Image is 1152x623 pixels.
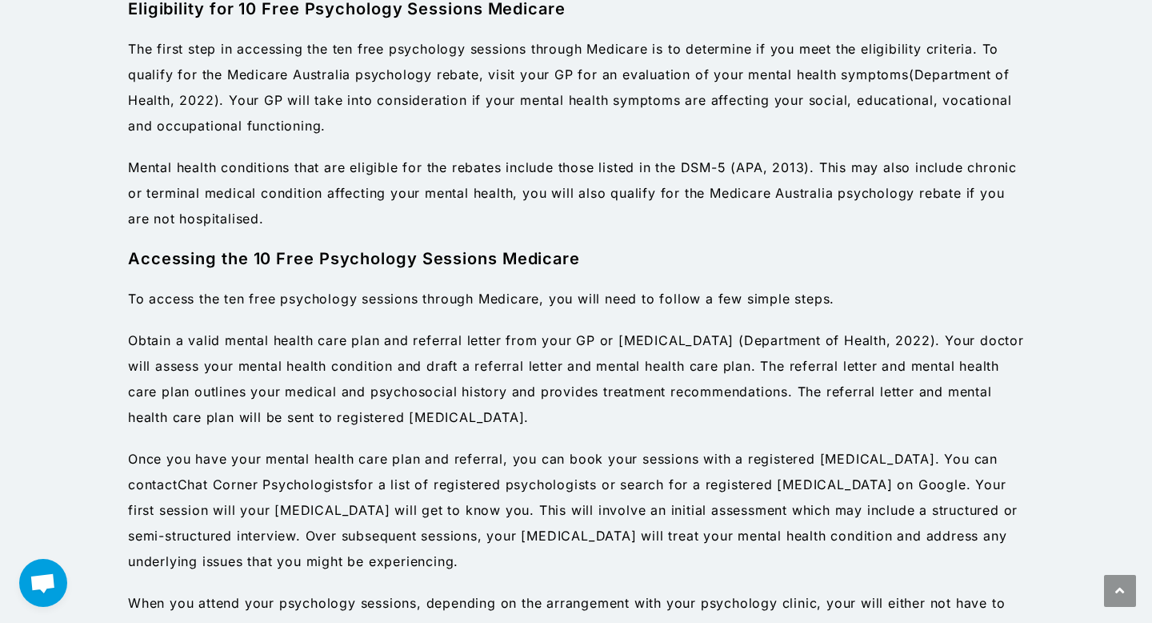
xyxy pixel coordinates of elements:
p: Mental health conditions that are eligible for the rebates include those listed in the DSM-5 (A [128,155,1024,231]
p: Obtain a valid mental health care plan and referral letter from your GP or [MEDICAL_DATA] ( [128,328,1024,430]
span: . [321,118,326,134]
p: The first step in accessing the ten free psychology sessions through Medicare is to determine if ... [128,36,1024,139]
h2: Accessing the 10 Free Psychology Sessions Medicare [128,247,1024,270]
a: Chat Corner Psychologists [178,476,354,492]
p: Once you have your mental health care plan and referral, you can book your sessions with a regist... [128,446,1024,574]
p: To access the ten free psychology sessions through Medicare, you will need to follow a few simple... [128,286,1024,311]
a: Open chat [19,559,67,607]
span: PA, 2013) [746,159,810,175]
span: Department of Health, 2022) [744,332,936,348]
a: Scroll to the top of the page [1104,575,1136,607]
span: . Your GP will take into consideration if your mental health symptoms are affecting your social, ... [128,92,1011,134]
span: . This may also include chronic or terminal medical condition affecting your mental health, you w... [128,159,1017,227]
